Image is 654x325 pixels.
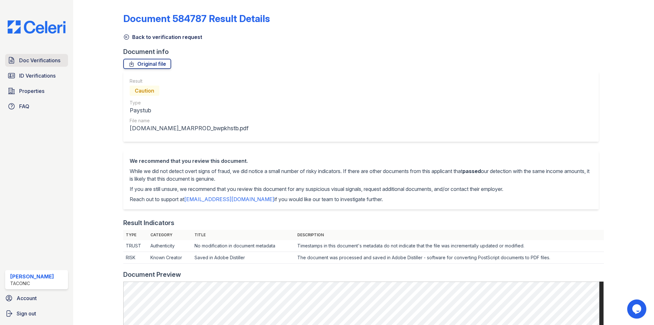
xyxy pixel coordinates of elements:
th: Category [148,230,192,240]
a: FAQ [5,100,68,113]
div: Result Indicators [123,218,174,227]
td: TRUST [123,240,148,252]
p: While we did not detect overt signs of fraud, we did notice a small number of risky indicators. I... [130,167,592,183]
div: We recommend that you review this document. [130,157,592,165]
a: Back to verification request [123,33,202,41]
iframe: chat widget [627,299,648,319]
a: ID Verifications [5,69,68,82]
th: Description [295,230,604,240]
span: Doc Verifications [19,57,60,64]
div: Paystub [130,106,248,115]
td: The document was processed and saved in Adobe Distiller - software for converting PostScript docu... [295,252,604,264]
td: Known Creator [148,252,192,264]
td: RISK [123,252,148,264]
div: Document Preview [123,270,181,279]
a: Account [3,292,71,305]
a: [EMAIL_ADDRESS][DOMAIN_NAME] [184,196,274,202]
div: File name [130,117,248,124]
span: ID Verifications [19,72,56,79]
td: Timestamps in this document's metadata do not indicate that the file was incrementally updated or... [295,240,604,252]
a: Sign out [3,307,71,320]
div: Type [130,100,248,106]
div: [PERSON_NAME] [10,273,54,280]
p: Reach out to support at if you would like our team to investigate further. [130,195,592,203]
div: Caution [130,86,159,96]
td: No modification in document metadata [192,240,295,252]
p: If you are still unsure, we recommend that you review this document for any suspicious visual sig... [130,185,592,193]
div: Taconic [10,280,54,287]
td: Saved in Adobe Distiller [192,252,295,264]
a: Doc Verifications [5,54,68,67]
a: Properties [5,85,68,97]
td: Authenticity [148,240,192,252]
a: Document 584787 Result Details [123,13,270,24]
span: passed [462,168,481,174]
th: Type [123,230,148,240]
a: Original file [123,59,171,69]
span: Account [17,294,37,302]
span: FAQ [19,102,29,110]
div: Document info [123,47,604,56]
img: CE_Logo_Blue-a8612792a0a2168367f1c8372b55b34899dd931a85d93a1a3d3e32e68fde9ad4.png [3,20,71,34]
span: Sign out [17,310,36,317]
div: Result [130,78,248,84]
div: [DOMAIN_NAME]_MARPROD_bwpkhstb.pdf [130,124,248,133]
span: Properties [19,87,44,95]
th: Title [192,230,295,240]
